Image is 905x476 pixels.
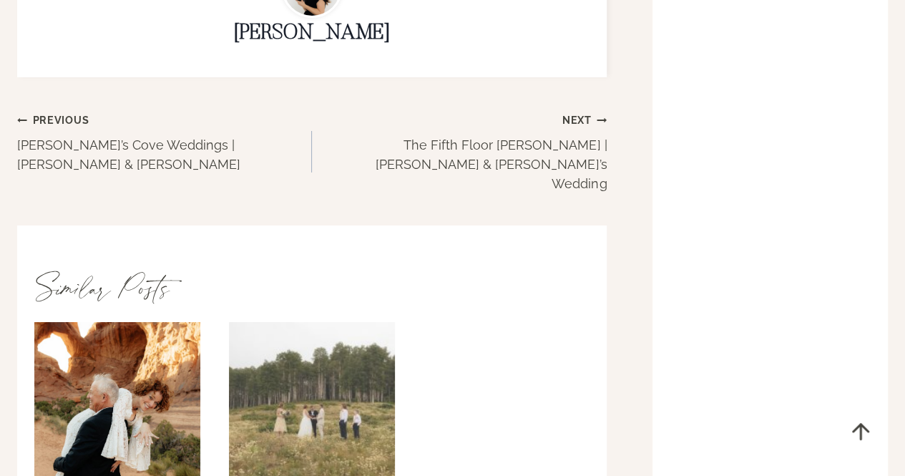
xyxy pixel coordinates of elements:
h2: Similar Posts [34,271,590,305]
a: Previous[PERSON_NAME]’s Cove Weddings | [PERSON_NAME] & [PERSON_NAME] [17,110,312,174]
a: NextThe Fifth Floor [PERSON_NAME] | [PERSON_NAME] & [PERSON_NAME]’s Wedding [312,110,607,193]
small: Previous [17,112,89,128]
small: Next [562,112,607,128]
a: [PERSON_NAME] [233,23,391,44]
nav: Posts [17,110,607,193]
a: Scroll to top [837,408,884,455]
